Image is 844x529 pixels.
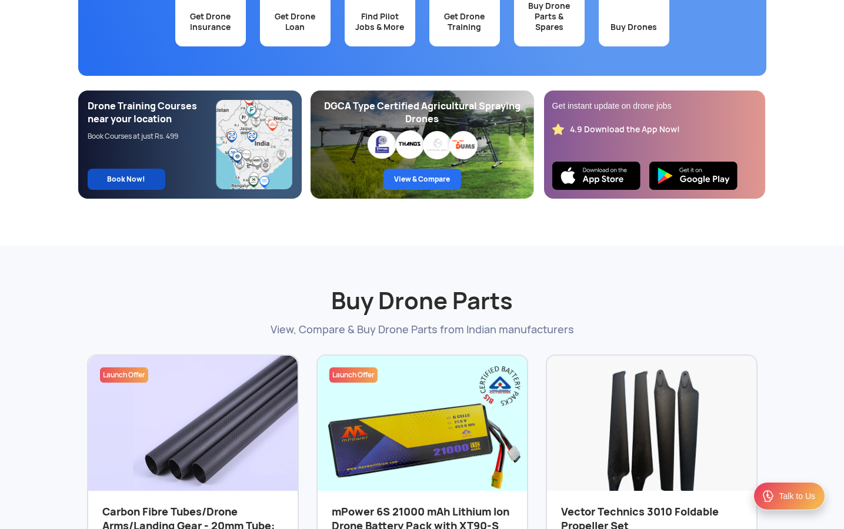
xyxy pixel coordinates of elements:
[552,123,564,135] img: star_rating
[352,11,408,32] div: Find Pilot Jobs & More
[103,370,145,380] span: Launch Offer
[649,162,738,190] img: Playstore
[182,11,239,32] div: Get Drone Insurance
[383,169,461,190] a: View & Compare
[606,22,662,32] div: Buy Drones
[267,11,323,32] div: Get Drone Loan
[87,257,758,316] h2: Buy Drone Parts
[521,1,578,32] div: Buy Drone Parts & Spares
[88,132,216,141] div: Book Courses at just Rs. 499
[88,169,165,190] a: Book Now!
[320,100,525,126] div: DGCA Type Certified Agricultural Spraying Drones
[761,489,775,503] img: ic_Support.svg
[552,162,640,190] img: Ios
[547,356,756,503] img: Parts Image
[88,356,298,503] img: Parts Image
[318,356,527,503] img: Parts Image
[552,100,757,112] div: Get instant update on drone jobs
[779,490,815,502] div: Talk to Us
[88,100,216,126] div: Drone Training Courses near your location
[332,370,375,380] span: Launch Offer
[436,11,493,32] div: Get Drone Training
[87,322,758,337] p: View, Compare & Buy Drone Parts from Indian manufacturers
[570,124,680,135] div: 4.9 Download the App Now!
